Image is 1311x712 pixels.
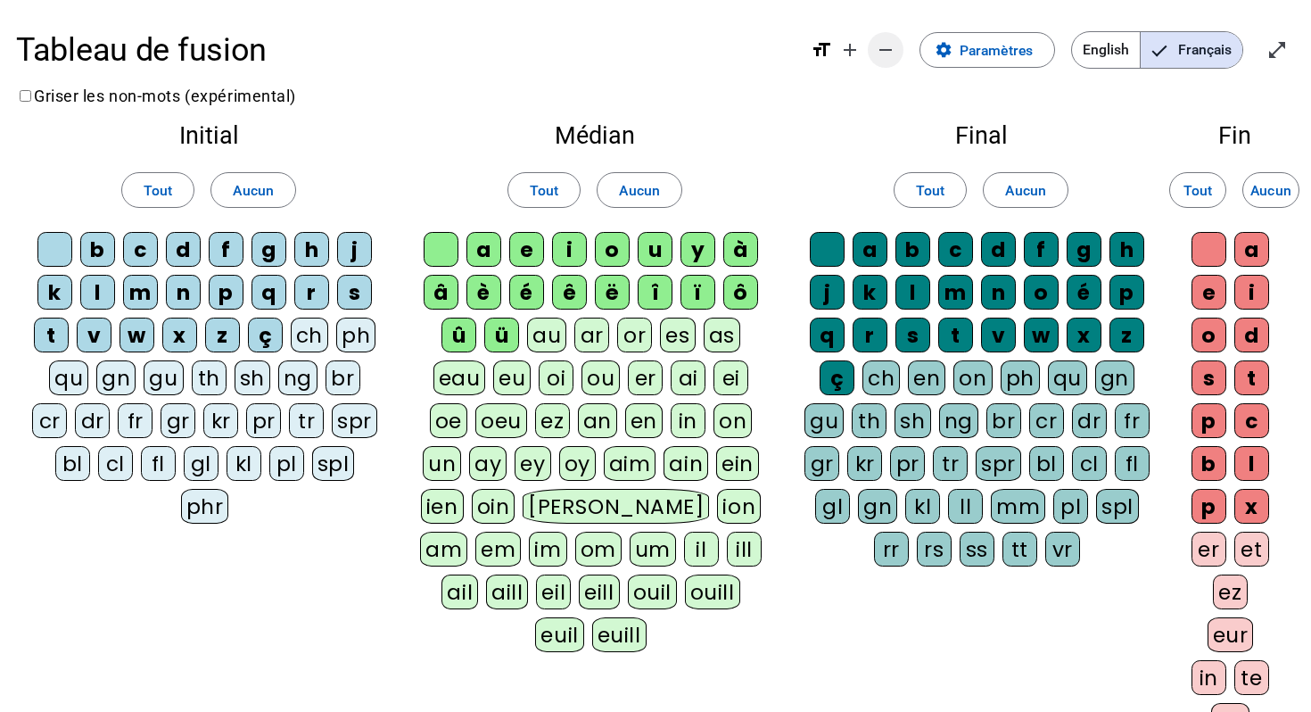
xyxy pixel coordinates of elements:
button: Paramètres [919,32,1055,68]
div: c [123,232,158,267]
div: tr [289,403,324,438]
div: v [981,318,1016,352]
mat-button-toggle-group: Language selection [1071,31,1243,69]
div: tr [933,446,968,481]
div: è [466,275,501,310]
div: ng [939,403,978,438]
mat-icon: open_in_full [1266,39,1288,61]
div: d [981,232,1016,267]
div: sh [235,360,270,395]
div: euil [535,617,583,652]
div: é [1067,275,1101,310]
div: t [1234,360,1269,395]
div: ç [248,318,283,352]
div: kr [847,446,882,481]
div: tt [1002,532,1037,567]
div: em [475,532,521,567]
h2: Final [804,124,1158,148]
div: te [1234,660,1269,695]
div: o [1191,318,1226,352]
div: ay [469,446,507,481]
button: Aucun [597,172,682,208]
div: ll [948,489,983,524]
div: fl [141,446,176,481]
button: Tout [894,172,967,208]
div: ô [723,275,758,310]
div: m [123,275,158,310]
span: Tout [530,178,558,203]
div: r [853,318,887,352]
div: gn [1095,360,1134,395]
div: ei [713,360,748,395]
div: on [953,360,992,395]
div: à [723,232,758,267]
span: Aucun [619,178,660,203]
div: ch [862,360,900,395]
div: x [162,318,197,352]
div: b [895,232,930,267]
div: b [80,232,115,267]
div: on [713,403,752,438]
div: qu [1048,360,1087,395]
div: oeu [475,403,527,438]
div: p [1109,275,1144,310]
div: w [120,318,154,352]
h1: Tableau de fusion [16,18,795,82]
div: j [810,275,845,310]
div: j [337,232,372,267]
div: p [1191,489,1226,524]
div: il [684,532,719,567]
div: t [938,318,973,352]
span: Aucun [233,178,274,203]
div: oe [430,403,467,438]
div: kl [905,489,940,524]
div: in [1191,660,1226,695]
div: e [1191,275,1226,310]
button: Tout [507,172,581,208]
div: rs [917,532,952,567]
div: euill [592,617,647,652]
div: q [251,275,286,310]
div: aim [604,446,656,481]
div: en [625,403,663,438]
div: â [424,275,458,310]
div: ai [671,360,705,395]
span: Tout [916,178,944,203]
h2: Fin [1190,124,1279,148]
div: r [294,275,329,310]
div: im [529,532,566,567]
div: gu [804,403,844,438]
div: phr [181,489,229,524]
button: Entrer en plein écran [1259,32,1295,68]
div: gr [161,403,195,438]
div: g [251,232,286,267]
div: kr [203,403,238,438]
div: h [1109,232,1144,267]
div: î [638,275,672,310]
div: o [595,232,630,267]
div: ien [421,489,464,524]
div: spl [1096,489,1139,524]
div: spr [332,403,377,438]
div: ouil [628,575,677,609]
div: gr [804,446,839,481]
div: fr [1115,403,1150,438]
div: m [938,275,973,310]
div: oi [539,360,573,395]
div: pl [1053,489,1088,524]
mat-icon: remove [875,39,896,61]
div: a [853,232,887,267]
div: es [660,318,695,352]
div: ou [581,360,620,395]
div: d [166,232,201,267]
div: f [209,232,243,267]
div: n [981,275,1016,310]
mat-icon: format_size [811,39,832,61]
div: x [1067,318,1101,352]
div: i [552,232,587,267]
div: ey [515,446,550,481]
div: qu [49,360,88,395]
div: g [1067,232,1101,267]
div: s [895,318,930,352]
div: aill [486,575,528,609]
